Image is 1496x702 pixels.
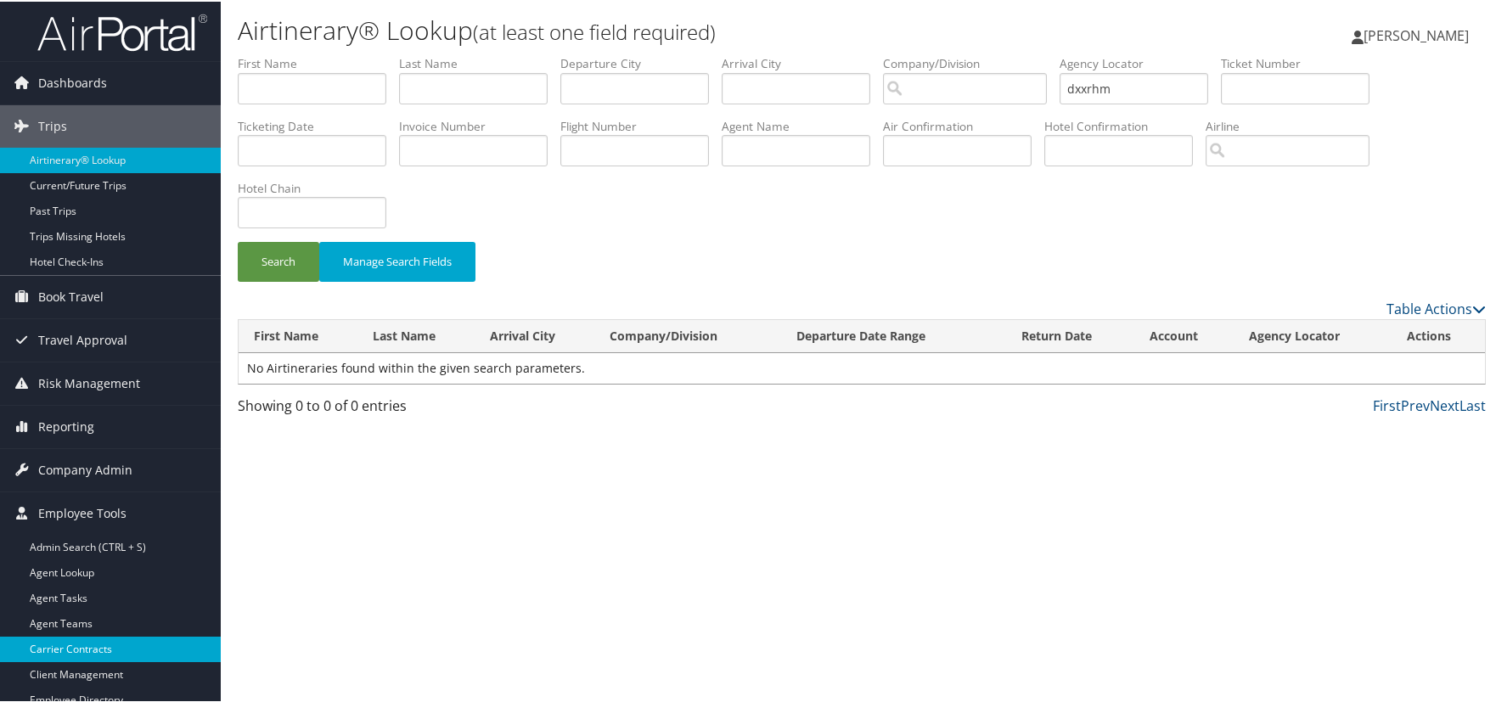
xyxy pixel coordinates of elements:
label: Invoice Number [399,116,560,133]
th: Departure Date Range: activate to sort column ascending [781,318,1006,351]
small: (at least one field required) [473,16,716,44]
th: Return Date: activate to sort column ascending [1006,318,1134,351]
img: airportal-logo.png [37,11,207,51]
span: Risk Management [38,361,140,403]
span: Trips [38,104,67,146]
th: Account: activate to sort column ascending [1134,318,1233,351]
label: Departure City [560,53,722,70]
span: Travel Approval [38,317,127,360]
th: First Name: activate to sort column ascending [239,318,357,351]
label: Agency Locator [1060,53,1221,70]
label: Arrival City [722,53,883,70]
span: Reporting [38,404,94,446]
h1: Airtinerary® Lookup [238,11,1070,47]
label: Ticketing Date [238,116,399,133]
a: First [1373,395,1401,413]
a: [PERSON_NAME] [1352,8,1486,59]
a: Next [1430,395,1459,413]
label: Flight Number [560,116,722,133]
span: Employee Tools [38,491,127,533]
label: Agent Name [722,116,883,133]
label: Hotel Chain [238,178,399,195]
span: Company Admin [38,447,132,490]
th: Actions [1392,318,1485,351]
th: Arrival City: activate to sort column ascending [475,318,594,351]
a: Table Actions [1386,298,1486,317]
label: Air Confirmation [883,116,1044,133]
a: Last [1459,395,1486,413]
label: Hotel Confirmation [1044,116,1206,133]
button: Manage Search Fields [319,240,475,280]
label: Company/Division [883,53,1060,70]
button: Search [238,240,319,280]
th: Agency Locator: activate to sort column ascending [1234,318,1392,351]
span: [PERSON_NAME] [1364,25,1469,43]
div: Showing 0 to 0 of 0 entries [238,394,531,423]
span: Book Travel [38,274,104,317]
th: Company/Division [594,318,781,351]
label: First Name [238,53,399,70]
span: Dashboards [38,60,107,103]
label: Ticket Number [1221,53,1382,70]
a: Prev [1401,395,1430,413]
td: No Airtineraries found within the given search parameters. [239,351,1485,382]
th: Last Name: activate to sort column ascending [357,318,475,351]
label: Airline [1206,116,1382,133]
label: Last Name [399,53,560,70]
